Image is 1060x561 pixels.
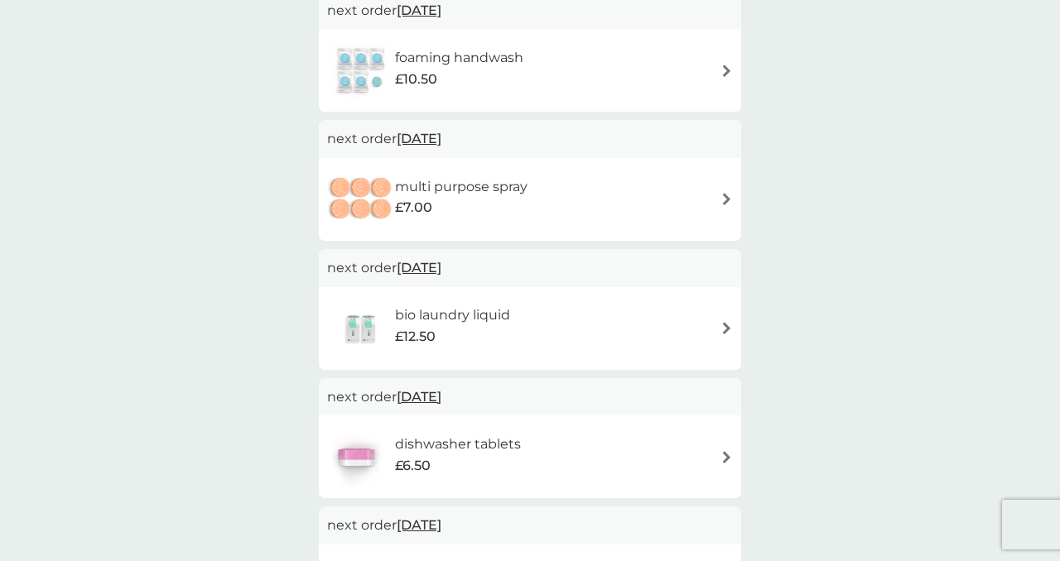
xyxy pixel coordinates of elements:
p: next order [327,515,733,536]
img: arrow right [720,65,733,77]
span: £7.00 [395,197,432,218]
img: foaming handwash [327,41,395,99]
img: arrow right [720,193,733,205]
img: arrow right [720,322,733,334]
span: £10.50 [395,69,437,90]
h6: bio laundry liquid [395,304,510,326]
p: next order [327,128,733,150]
img: bio laundry liquid [327,300,395,357]
span: [DATE] [397,509,441,541]
span: [DATE] [397,252,441,284]
img: multi purpose spray [327,170,395,228]
img: dishwasher tablets [327,428,385,486]
h6: multi purpose spray [395,176,528,198]
span: £12.50 [395,326,436,348]
span: [DATE] [397,381,441,413]
span: [DATE] [397,122,441,155]
h6: foaming handwash [395,47,523,69]
span: £6.50 [395,455,431,477]
img: arrow right [720,451,733,463]
p: next order [327,386,733,408]
p: next order [327,257,733,279]
h6: dishwasher tablets [395,434,521,455]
